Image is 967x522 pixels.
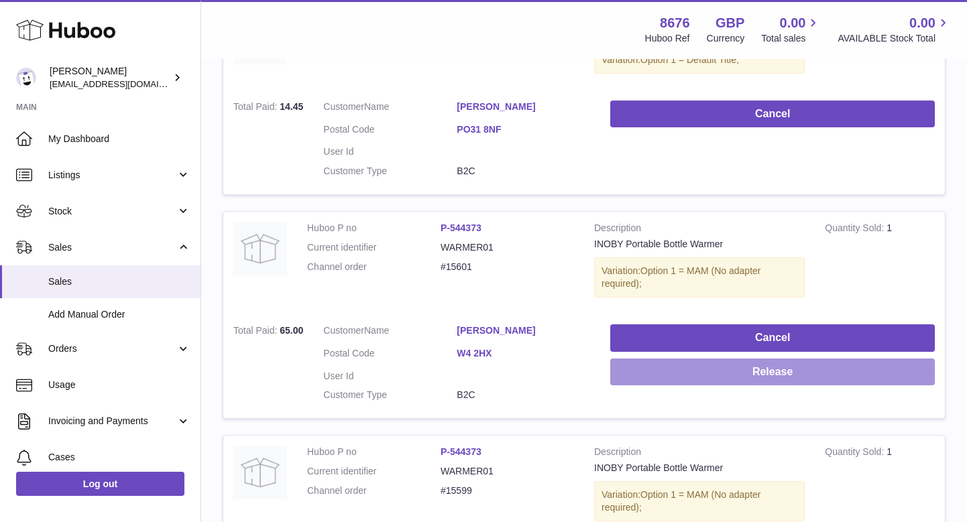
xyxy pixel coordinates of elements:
[16,68,36,88] img: hello@inoby.co.uk
[441,261,574,273] dd: #15601
[761,14,821,45] a: 0.00 Total sales
[441,465,574,478] dd: WARMER01
[660,14,690,32] strong: 8676
[48,379,190,391] span: Usage
[457,389,590,401] dd: B2C
[441,446,481,457] a: P-544373
[307,446,441,458] dt: Huboo P no
[280,325,303,336] span: 65.00
[48,415,176,428] span: Invoicing and Payments
[16,472,184,496] a: Log out
[323,370,457,383] dt: User Id
[48,169,176,182] span: Listings
[610,101,935,128] button: Cancel
[815,212,945,314] td: 1
[307,241,441,254] dt: Current identifier
[610,358,935,386] button: Release
[838,14,951,45] a: 0.00 AVAILABLE Stock Total
[323,389,457,401] dt: Customer Type
[323,325,364,336] span: Customer
[50,65,170,90] div: [PERSON_NAME]
[233,325,280,339] strong: Total Paid
[307,222,441,235] dt: Huboo P no
[457,101,590,113] a: [PERSON_NAME]
[323,123,457,139] dt: Postal Code
[323,101,457,117] dt: Name
[441,484,574,497] dd: #15599
[780,14,806,32] span: 0.00
[457,324,590,337] a: [PERSON_NAME]
[594,462,805,474] div: INOBY Portable Bottle Warmer
[307,465,441,478] dt: Current identifier
[307,484,441,497] dt: Channel order
[48,308,190,321] span: Add Manual Order
[233,446,287,499] img: no-photo.jpg
[602,265,760,289] span: Option 1 = MAM (No adapter required);
[594,481,805,521] div: Variation:
[825,222,887,237] strong: Quantity Sold
[594,238,805,251] div: INOBY Portable Bottle Warmer
[307,261,441,273] dt: Channel order
[594,222,805,238] strong: Description
[233,222,287,275] img: no-photo.jpg
[457,347,590,360] a: W4 2HX
[323,347,457,363] dt: Postal Code
[48,451,190,464] span: Cases
[909,14,935,32] span: 0.00
[594,446,805,462] strong: Description
[457,165,590,178] dd: B2C
[48,133,190,145] span: My Dashboard
[640,54,739,65] span: Option 1 = Default Title;
[50,78,197,89] span: [EMAIL_ADDRESS][DOMAIN_NAME]
[838,32,951,45] span: AVAILABLE Stock Total
[441,241,574,254] dd: WARMER01
[323,165,457,178] dt: Customer Type
[610,324,935,352] button: Cancel
[594,46,805,74] div: Variation:
[48,275,190,288] span: Sales
[323,145,457,158] dt: User Id
[441,222,481,233] a: P-544373
[233,101,280,115] strong: Total Paid
[280,101,303,112] span: 14.45
[457,123,590,136] a: PO31 8NF
[48,241,176,254] span: Sales
[761,32,821,45] span: Total sales
[645,32,690,45] div: Huboo Ref
[594,257,805,298] div: Variation:
[323,324,457,340] dt: Name
[825,446,887,460] strong: Quantity Sold
[323,101,364,112] span: Customer
[707,32,745,45] div: Currency
[48,342,176,355] span: Orders
[602,489,760,513] span: Option 1 = MAM (No adapter required);
[48,205,176,218] span: Stock
[716,14,744,32] strong: GBP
